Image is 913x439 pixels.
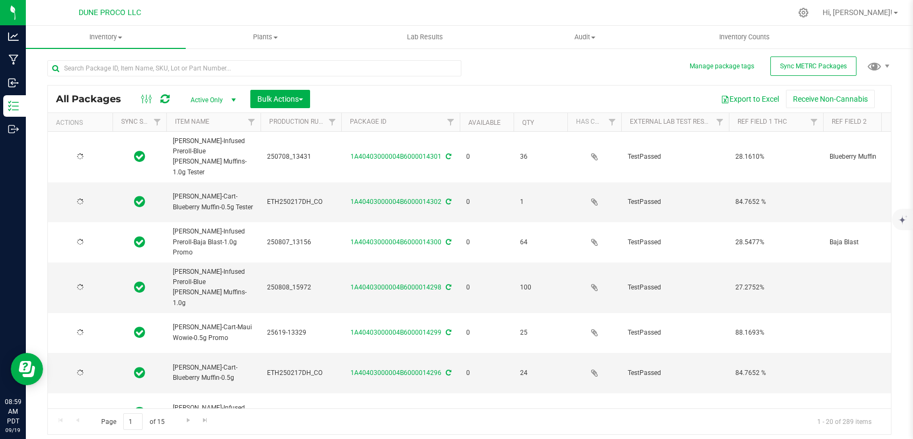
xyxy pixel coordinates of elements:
[735,368,817,378] span: 84.7652 %
[267,328,335,338] span: 25619-13329
[442,113,460,131] a: Filter
[711,113,729,131] a: Filter
[628,282,722,293] span: TestPassed
[8,31,19,42] inline-svg: Analytics
[628,197,722,207] span: TestPassed
[173,136,254,178] span: [PERSON_NAME]-Infused Preroll-Blue [PERSON_NAME] Muffins-1.0g Tester
[267,282,335,293] span: 250808_15972
[250,90,310,108] button: Bulk Actions
[735,237,817,247] span: 28.5477%
[714,90,786,108] button: Export to Excel
[11,353,43,385] iframe: Resource center
[267,237,335,247] span: 250807_13156
[121,118,163,125] a: Sync Status
[520,152,561,162] span: 36
[149,113,166,131] a: Filter
[8,124,19,134] inline-svg: Outbound
[567,113,621,132] th: Has COA
[8,77,19,88] inline-svg: Inbound
[5,397,21,426] p: 08:59 AM PDT
[705,32,784,42] span: Inventory Counts
[520,197,561,207] span: 1
[350,369,441,377] a: 1A40403000004B6000014296
[603,113,621,131] a: Filter
[175,118,209,125] a: Item Name
[134,280,145,295] span: In Sync
[47,60,461,76] input: Search Package ID, Item Name, SKU, Lot or Part Number...
[324,113,341,131] a: Filter
[466,237,507,247] span: 0
[350,118,387,125] a: Package ID
[805,113,823,131] a: Filter
[466,197,507,207] span: 0
[520,282,561,293] span: 100
[56,93,132,105] span: All Packages
[350,284,441,291] a: 1A40403000004B6000014298
[735,197,817,207] span: 84.7652 %
[198,413,213,428] a: Go to the last page
[243,113,261,131] a: Filter
[267,197,335,207] span: ETH250217DH_CO
[628,152,722,162] span: TestPassed
[522,119,534,126] a: Qty
[79,8,141,17] span: DUNE PROCO LLC
[173,226,254,258] span: [PERSON_NAME]-Infused Preroll-Baja Blast-1.0g Promo
[5,426,21,434] p: 09/19
[444,238,451,246] span: Sync from Compliance System
[173,322,254,343] span: [PERSON_NAME]-Cart-Maui Wowie-0.5g Promo
[520,328,561,338] span: 25
[444,329,451,336] span: Sync from Compliance System
[505,32,664,42] span: Audit
[780,62,847,70] span: Sync METRC Packages
[269,118,324,125] a: Production Run
[520,237,561,247] span: 64
[186,32,345,42] span: Plants
[173,192,254,212] span: [PERSON_NAME]-Cart-Blueberry Muffin-0.5g Tester
[444,284,451,291] span: Sync from Compliance System
[350,198,441,206] a: 1A40403000004B6000014302
[466,328,507,338] span: 0
[444,153,451,160] span: Sync from Compliance System
[186,26,346,48] a: Plants
[628,328,722,338] span: TestPassed
[26,32,186,42] span: Inventory
[8,54,19,65] inline-svg: Manufacturing
[257,95,303,103] span: Bulk Actions
[466,282,507,293] span: 0
[267,368,335,378] span: ETH250217DH_CO
[8,101,19,111] inline-svg: Inventory
[173,363,254,383] span: [PERSON_NAME]-Cart-Blueberry Muffin-0.5g
[444,369,451,377] span: Sync from Compliance System
[92,413,173,430] span: Page of 15
[468,119,501,126] a: Available
[786,90,875,108] button: Receive Non-Cannabis
[735,328,817,338] span: 88.1693%
[444,198,451,206] span: Sync from Compliance System
[665,26,825,48] a: Inventory Counts
[173,267,254,308] span: [PERSON_NAME]-Infused Preroll-Blue [PERSON_NAME] Muffins-1.0g
[134,325,145,340] span: In Sync
[520,368,561,378] span: 24
[830,152,911,162] span: Blueberry Muffin
[630,118,714,125] a: External Lab Test Result
[26,26,186,48] a: Inventory
[505,26,665,48] a: Audit
[350,153,441,160] a: 1A40403000004B6000014301
[628,237,722,247] span: TestPassed
[735,152,817,162] span: 28.1610%
[735,282,817,293] span: 27.2752%
[350,238,441,246] a: 1A40403000004B6000014300
[123,413,143,430] input: 1
[690,62,754,71] button: Manage package tags
[345,26,505,48] a: Lab Results
[56,119,108,126] div: Actions
[628,368,722,378] span: TestPassed
[466,368,507,378] span: 0
[350,329,441,336] a: 1A40403000004B6000014299
[823,8,893,17] span: Hi, [PERSON_NAME]!
[392,32,458,42] span: Lab Results
[830,237,911,247] span: Baja Blast
[466,152,507,162] span: 0
[832,118,867,125] a: Ref Field 2
[134,405,145,420] span: In Sync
